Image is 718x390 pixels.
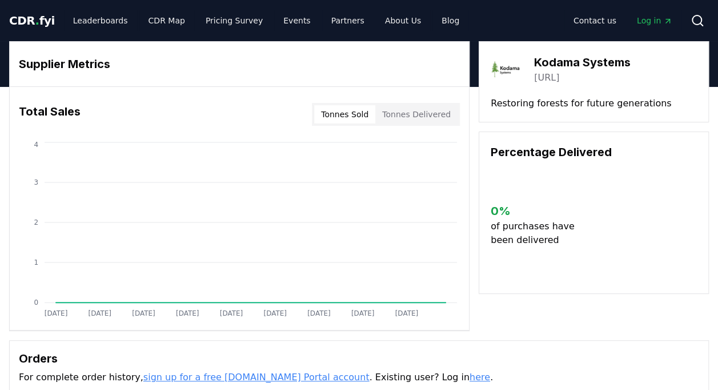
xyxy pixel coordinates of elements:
h3: Supplier Metrics [19,55,460,73]
a: [URL] [534,71,559,85]
a: Partners [322,10,374,31]
h3: Total Sales [19,103,81,126]
p: For complete order history, . Existing user? Log in . [19,371,699,384]
tspan: [DATE] [45,309,68,317]
p: of purchases have been delivered [491,220,579,247]
tspan: 4 [34,141,38,149]
h3: Orders [19,350,699,367]
span: CDR fyi [9,14,55,27]
a: CDR Map [139,10,194,31]
a: Leaderboards [64,10,137,31]
nav: Main [564,10,681,31]
a: Events [274,10,319,31]
tspan: [DATE] [220,309,243,317]
tspan: [DATE] [307,309,331,317]
a: Log in [628,10,681,31]
h3: Percentage Delivered [491,144,697,161]
tspan: [DATE] [263,309,287,317]
a: Contact us [564,10,625,31]
tspan: [DATE] [176,309,199,317]
a: sign up for a free [DOMAIN_NAME] Portal account [143,372,370,383]
tspan: [DATE] [88,309,111,317]
p: Restoring forests for future generations [491,97,697,110]
nav: Main [64,10,468,31]
tspan: [DATE] [351,309,375,317]
img: Kodama Systems-logo [491,53,523,85]
tspan: [DATE] [132,309,155,317]
a: Pricing Survey [196,10,272,31]
h3: 0 % [491,202,579,220]
h3: Kodama Systems [534,54,631,71]
span: . [35,14,39,27]
tspan: [DATE] [395,309,419,317]
button: Tonnes Delivered [375,105,458,124]
tspan: 1 [34,258,38,266]
a: CDR.fyi [9,13,55,29]
tspan: 3 [34,178,38,186]
tspan: 2 [34,218,38,226]
a: here [470,372,490,383]
a: About Us [376,10,430,31]
tspan: 0 [34,299,38,307]
span: Log in [637,15,672,26]
button: Tonnes Sold [314,105,375,124]
a: Blog [432,10,468,31]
